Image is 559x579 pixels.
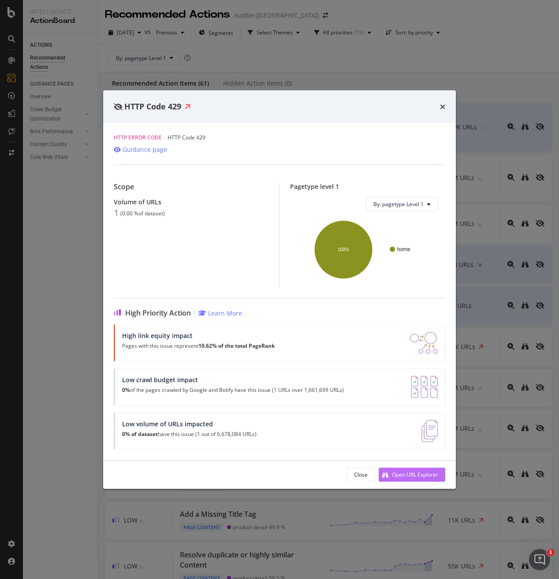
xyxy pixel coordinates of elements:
[122,342,275,349] p: Pages with this issue represent
[122,387,344,393] p: of the pages crawled by Google and Botify have this issue (1 URLs over 1,661,699 URLs)
[366,197,438,211] button: By: pagetype Level 1
[354,471,368,478] div: Close
[122,386,130,393] strong: 0%
[114,133,162,141] span: HTTP Error Code
[123,145,167,154] div: Guidance page
[547,549,554,556] span: 1
[114,133,445,141] div: HTTP Code 429
[122,420,257,427] div: Low volume of URLs impacted
[290,182,445,190] div: Pagetype level 1
[198,308,242,317] a: Learn More
[114,198,268,205] div: Volume of URLs
[198,342,275,349] strong: 10.62% of the total PageRank
[529,549,550,570] iframe: Intercom live chat
[373,200,424,208] span: By: pagetype Level 1
[103,90,456,489] div: modal
[421,420,438,442] img: e5DMFwAAAABJRU5ErkJggg==
[122,376,344,383] div: Low crawl budget impact
[397,246,410,252] text: home
[122,430,158,437] strong: 0% of dataset
[114,207,119,218] div: 1
[163,133,166,141] span: |
[122,331,275,339] div: High link equity impact
[297,218,438,280] svg: A chart.
[114,103,123,110] div: eye-slash
[122,431,257,437] p: have this issue (1 out of 6,678,084 URLs)
[440,101,445,113] div: times
[347,467,375,481] button: Close
[392,471,438,478] div: Open URL Explorer
[120,210,165,216] div: ( 0.00 % of dataset )
[124,101,181,112] span: HTTP Code 429
[114,145,167,154] a: Guidance page
[410,331,438,353] img: DDxVyA23.png
[125,308,191,317] span: High Priority Action
[411,376,438,398] img: AY0oso9MOvYAAAAASUVORK5CYII=
[338,247,349,252] text: 100%
[208,308,242,317] div: Learn More
[379,467,445,481] button: Open URL Explorer
[114,182,268,191] div: Scope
